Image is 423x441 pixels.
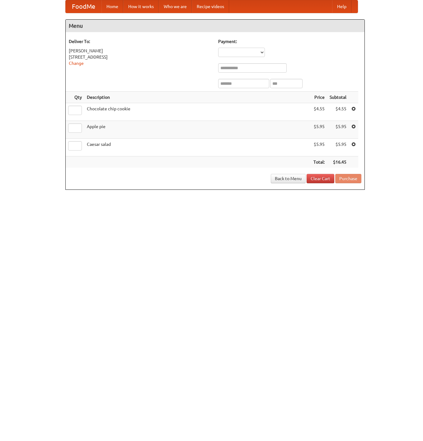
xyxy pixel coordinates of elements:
[84,139,311,156] td: Caesar salad
[311,156,327,168] th: Total:
[69,54,212,60] div: [STREET_ADDRESS]
[311,103,327,121] td: $4.55
[101,0,123,13] a: Home
[66,92,84,103] th: Qty
[311,92,327,103] th: Price
[327,121,349,139] td: $5.95
[192,0,229,13] a: Recipe videos
[327,156,349,168] th: $16.45
[159,0,192,13] a: Who we are
[271,174,306,183] a: Back to Menu
[311,121,327,139] td: $5.95
[123,0,159,13] a: How it works
[84,121,311,139] td: Apple pie
[66,20,364,32] h4: Menu
[327,92,349,103] th: Subtotal
[332,0,351,13] a: Help
[66,0,101,13] a: FoodMe
[84,92,311,103] th: Description
[307,174,334,183] a: Clear Cart
[327,139,349,156] td: $5.95
[69,61,84,66] a: Change
[218,38,361,45] h5: Payment:
[69,48,212,54] div: [PERSON_NAME]
[84,103,311,121] td: Chocolate chip cookie
[335,174,361,183] button: Purchase
[69,38,212,45] h5: Deliver To:
[327,103,349,121] td: $4.55
[311,139,327,156] td: $5.95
